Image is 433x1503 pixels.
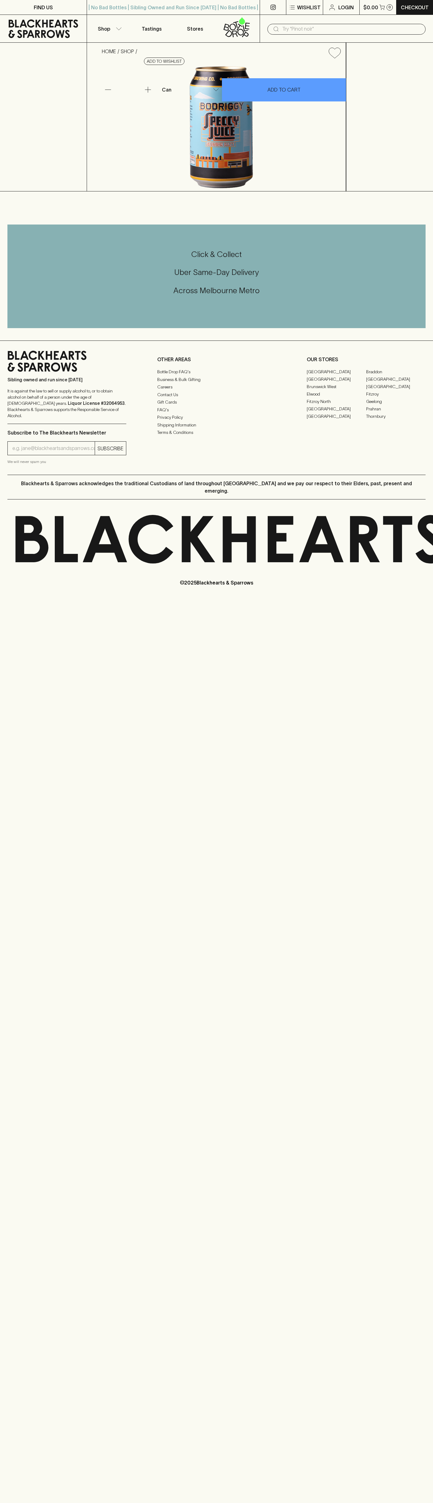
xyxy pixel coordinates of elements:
button: Add to wishlist [144,58,184,65]
a: Geelong [366,398,426,405]
a: Elwood [307,390,366,398]
a: Terms & Conditions [157,429,276,436]
a: [GEOGRAPHIC_DATA] [307,405,366,413]
p: Can [162,86,171,93]
p: OUR STORES [307,356,426,363]
div: Can [159,83,222,96]
img: 39081.png [97,63,346,191]
button: Add to wishlist [326,45,343,61]
strong: Liquor License #32064953 [68,401,125,406]
a: Contact Us [157,391,276,398]
p: Login [338,4,354,11]
p: Subscribe to The Blackhearts Newsletter [7,429,126,436]
a: Fitzroy North [307,398,366,405]
a: [GEOGRAPHIC_DATA] [307,413,366,420]
a: Gift Cards [157,399,276,406]
a: [GEOGRAPHIC_DATA] [366,383,426,390]
a: Fitzroy [366,390,426,398]
p: ADD TO CART [267,86,301,93]
a: Tastings [130,15,173,42]
input: e.g. jane@blackheartsandsparrows.com.au [12,443,95,453]
a: [GEOGRAPHIC_DATA] [366,375,426,383]
h5: Click & Collect [7,249,426,259]
a: Privacy Policy [157,414,276,421]
p: $0.00 [363,4,378,11]
a: [GEOGRAPHIC_DATA] [307,368,366,375]
a: Bottle Drop FAQ's [157,368,276,376]
p: 0 [388,6,391,9]
a: Business & Bulk Gifting [157,376,276,383]
input: Try "Pinot noir" [282,24,421,34]
a: Brunswick West [307,383,366,390]
a: Braddon [366,368,426,375]
a: FAQ's [157,406,276,413]
p: Sibling owned and run since [DATE] [7,377,126,383]
button: ADD TO CART [222,78,346,101]
h5: Uber Same-Day Delivery [7,267,426,277]
a: Stores [173,15,217,42]
p: FIND US [34,4,53,11]
p: Blackhearts & Sparrows acknowledges the traditional Custodians of land throughout [GEOGRAPHIC_DAT... [12,480,421,495]
p: Wishlist [297,4,321,11]
a: Prahran [366,405,426,413]
a: [GEOGRAPHIC_DATA] [307,375,366,383]
h5: Across Melbourne Metro [7,285,426,296]
a: Shipping Information [157,421,276,429]
p: It is against the law to sell or supply alcohol to, or to obtain alcohol on behalf of a person un... [7,388,126,419]
div: Call to action block [7,225,426,328]
button: SUBSCRIBE [95,442,126,455]
a: HOME [102,49,116,54]
a: Careers [157,383,276,391]
p: SUBSCRIBE [97,445,123,452]
p: Stores [187,25,203,32]
button: Shop [87,15,130,42]
a: Thornbury [366,413,426,420]
p: Tastings [142,25,162,32]
a: SHOP [121,49,134,54]
p: Checkout [401,4,429,11]
p: We will never spam you [7,459,126,465]
p: OTHER AREAS [157,356,276,363]
p: Shop [98,25,110,32]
